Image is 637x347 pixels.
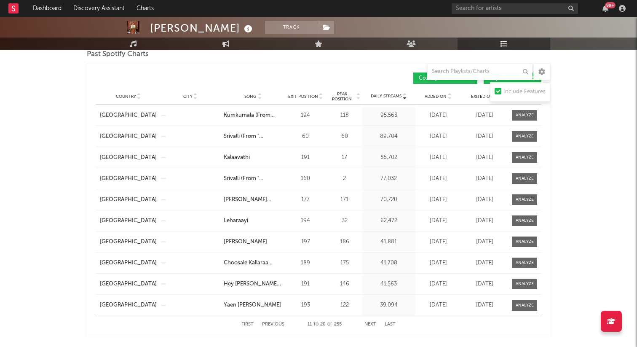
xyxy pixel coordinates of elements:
a: [GEOGRAPHIC_DATA] [100,175,157,183]
a: Kalaavathi [224,153,282,162]
div: [DATE] [463,238,506,246]
a: [GEOGRAPHIC_DATA] [100,111,157,120]
button: First [241,322,254,327]
a: [PERSON_NAME] [224,238,282,246]
div: 118 [329,111,360,120]
div: [DATE] [417,132,459,141]
span: Peak Position [329,91,355,102]
a: [GEOGRAPHIC_DATA] [100,217,157,225]
div: Kalaavathi [224,153,250,162]
a: Leharaayi [224,217,282,225]
div: [DATE] [463,196,506,204]
div: [DATE] [417,217,459,225]
div: 194 [286,217,324,225]
div: 60 [329,132,360,141]
div: 191 [286,153,324,162]
div: 99 + [605,2,616,8]
div: 41,563 [364,280,413,288]
input: Search Playlists/Charts [427,63,533,80]
div: [DATE] [417,175,459,183]
div: 41,881 [364,238,413,246]
a: [GEOGRAPHIC_DATA] [100,259,157,267]
div: [DATE] [463,153,506,162]
span: of [327,323,332,326]
div: 17 [329,153,360,162]
div: 191 [286,280,324,288]
span: to [313,323,318,326]
button: Previous [262,322,284,327]
div: 95,563 [364,111,413,120]
input: Search for artists [452,3,578,14]
div: Yaen [PERSON_NAME] [224,301,281,309]
div: 39,094 [364,301,413,309]
div: [DATE] [417,301,459,309]
span: Exited On [471,94,493,99]
div: 177 [286,196,324,204]
div: 175 [329,259,360,267]
div: 186 [329,238,360,246]
span: Daily Streams [371,93,401,100]
div: [DATE] [463,259,506,267]
a: [GEOGRAPHIC_DATA] [100,196,157,204]
a: Kumkumala (From "Brahmastra (Telugu)") [224,111,282,120]
div: [DATE] [417,196,459,204]
a: [GEOGRAPHIC_DATA] [100,301,157,309]
button: Next [364,322,376,327]
span: Past Spotify Charts [87,49,149,59]
a: [GEOGRAPHIC_DATA] [100,238,157,246]
div: 89,704 [364,132,413,141]
div: [DATE] [463,301,506,309]
div: 2 [329,175,360,183]
div: 197 [286,238,324,246]
span: Added On [425,94,447,99]
div: 32 [329,217,360,225]
a: Srivalli (From "[PERSON_NAME] - The Rise")(Telugu) [224,175,282,183]
div: [GEOGRAPHIC_DATA] [100,280,157,288]
div: Include Features [503,87,546,97]
div: Srivalli (From "[PERSON_NAME] - The Rise")(Kannada) [224,132,282,141]
div: [DATE] [417,153,459,162]
div: [DATE] [463,111,506,120]
div: Leharaayi [224,217,248,225]
span: Country Charts ( 25 ) [419,76,465,81]
div: 85,702 [364,153,413,162]
div: [DATE] [463,280,506,288]
a: Yaen [PERSON_NAME] [224,301,282,309]
div: 62,472 [364,217,413,225]
div: [DATE] [417,259,459,267]
div: [DATE] [463,132,506,141]
button: Last [385,322,396,327]
div: 77,032 [364,175,413,183]
div: 41,708 [364,259,413,267]
button: 99+ [602,5,608,12]
button: Country Charts(25) [413,73,477,84]
a: [GEOGRAPHIC_DATA] [100,153,157,162]
div: 122 [329,301,360,309]
a: [GEOGRAPHIC_DATA] [100,132,157,141]
div: 146 [329,280,360,288]
div: [DATE] [417,238,459,246]
button: Track [265,21,318,34]
div: [PERSON_NAME] [150,21,254,35]
div: 160 [286,175,324,183]
div: 193 [286,301,324,309]
div: [DATE] [463,217,506,225]
div: 60 [286,132,324,141]
a: Hey [PERSON_NAME] (From "Solo Brathuke So Better") [224,280,282,288]
a: Choosale Kallaraa (From "Sr Kalyanamandapam") [224,259,282,267]
a: [PERSON_NAME] (From "Radhe Shyam") [224,196,282,204]
div: [PERSON_NAME] [224,238,267,246]
span: Song [244,94,257,99]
